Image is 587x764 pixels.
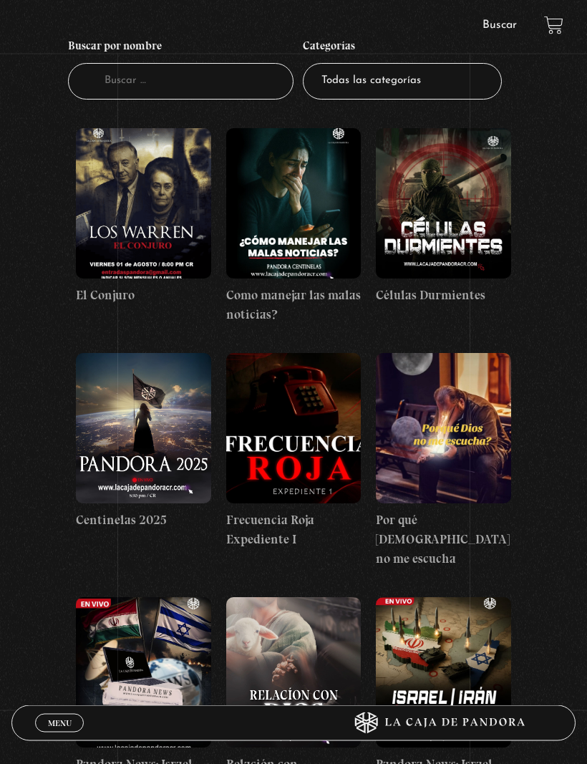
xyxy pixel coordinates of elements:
h4: Buscar por nombre [68,33,293,64]
a: Como manejar las malas noticias? [226,129,362,325]
h4: Células Durmientes [376,286,511,306]
h4: Categorías [303,33,502,64]
a: Buscar [482,19,517,31]
span: Menu [48,719,72,727]
a: View your shopping cart [544,16,563,35]
h4: Como manejar las malas noticias? [226,286,362,325]
a: Frecuencia Roja Expediente I [226,354,362,550]
span: Cerrar [43,731,77,741]
a: Por qué [DEMOGRAPHIC_DATA] no me escucha [376,354,511,569]
h4: Frecuencia Roja Expediente I [226,511,362,550]
a: Centinelas 2025 [76,354,211,531]
h4: Por qué [DEMOGRAPHIC_DATA] no me escucha [376,511,511,569]
a: Células Durmientes [376,129,511,306]
h4: El Conjuro [76,286,211,306]
a: El Conjuro [76,129,211,306]
h4: Centinelas 2025 [76,511,211,531]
